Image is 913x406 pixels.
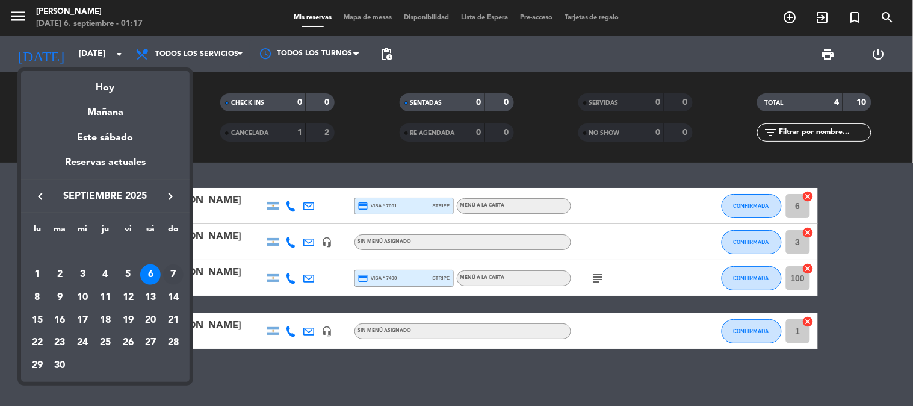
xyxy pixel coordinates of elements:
div: 15 [27,310,48,331]
td: 17 de septiembre de 2025 [71,309,94,332]
div: 25 [95,333,116,353]
div: 2 [50,264,70,285]
td: 1 de septiembre de 2025 [26,263,49,286]
div: 5 [118,264,138,285]
td: 20 de septiembre de 2025 [140,309,162,332]
div: 13 [140,287,161,308]
div: 16 [50,310,70,331]
div: 17 [72,310,93,331]
td: 8 de septiembre de 2025 [26,286,49,309]
td: 2 de septiembre de 2025 [49,263,72,286]
div: 9 [50,287,70,308]
td: 14 de septiembre de 2025 [162,286,185,309]
div: Mañana [21,96,190,120]
div: 22 [27,333,48,353]
td: 15 de septiembre de 2025 [26,309,49,332]
td: 30 de septiembre de 2025 [49,354,72,377]
div: 18 [95,310,116,331]
td: 24 de septiembre de 2025 [71,331,94,354]
div: Reservas actuales [21,155,190,180]
td: 25 de septiembre de 2025 [94,331,117,354]
span: septiembre 2025 [51,189,159,204]
td: 3 de septiembre de 2025 [71,263,94,286]
td: 29 de septiembre de 2025 [26,354,49,377]
div: 8 [27,287,48,308]
td: 16 de septiembre de 2025 [49,309,72,332]
div: 7 [163,264,184,285]
th: domingo [162,222,185,241]
td: 26 de septiembre de 2025 [117,331,140,354]
div: Este sábado [21,121,190,155]
div: 30 [50,355,70,376]
i: keyboard_arrow_right [163,189,178,204]
td: SEP. [26,241,185,264]
td: 28 de septiembre de 2025 [162,331,185,354]
td: 6 de septiembre de 2025 [140,263,162,286]
th: miércoles [71,222,94,241]
th: jueves [94,222,117,241]
td: 22 de septiembre de 2025 [26,331,49,354]
td: 4 de septiembre de 2025 [94,263,117,286]
div: 26 [118,333,138,353]
td: 10 de septiembre de 2025 [71,286,94,309]
div: 3 [72,264,93,285]
div: 29 [27,355,48,376]
div: 19 [118,310,138,331]
div: 12 [118,287,138,308]
i: keyboard_arrow_left [33,189,48,204]
button: keyboard_arrow_right [159,189,181,204]
td: 18 de septiembre de 2025 [94,309,117,332]
div: 20 [140,310,161,331]
td: 13 de septiembre de 2025 [140,286,162,309]
td: 21 de septiembre de 2025 [162,309,185,332]
div: 27 [140,333,161,353]
td: 5 de septiembre de 2025 [117,263,140,286]
div: 10 [72,287,93,308]
td: 11 de septiembre de 2025 [94,286,117,309]
th: lunes [26,222,49,241]
td: 12 de septiembre de 2025 [117,286,140,309]
div: 4 [95,264,116,285]
div: 23 [50,333,70,353]
th: martes [49,222,72,241]
div: Hoy [21,71,190,96]
td: 19 de septiembre de 2025 [117,309,140,332]
button: keyboard_arrow_left [29,189,51,204]
div: 6 [140,264,161,285]
div: 14 [163,287,184,308]
div: 21 [163,310,184,331]
td: 23 de septiembre de 2025 [49,331,72,354]
div: 11 [95,287,116,308]
div: 28 [163,333,184,353]
td: 9 de septiembre de 2025 [49,286,72,309]
div: 1 [27,264,48,285]
th: viernes [117,222,140,241]
th: sábado [140,222,162,241]
td: 7 de septiembre de 2025 [162,263,185,286]
div: 24 [72,333,93,353]
td: 27 de septiembre de 2025 [140,331,162,354]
